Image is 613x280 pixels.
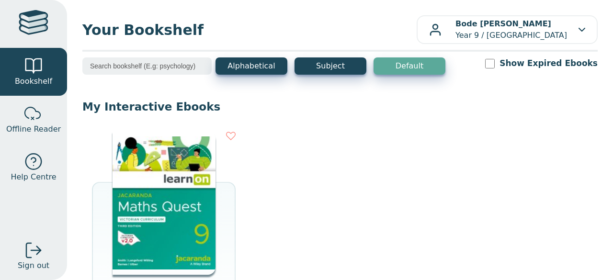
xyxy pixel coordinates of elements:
p: My Interactive Ebooks [82,100,598,114]
span: Help Centre [11,171,56,183]
img: d8ec4081-4f6c-4da7-a9b0-af0f6a6d5f93.jpg [113,131,216,275]
button: Subject [295,57,366,75]
p: Year 9 / [GEOGRAPHIC_DATA] [455,18,567,41]
span: Bookshelf [15,76,52,87]
button: Bode [PERSON_NAME]Year 9 / [GEOGRAPHIC_DATA] [417,15,598,44]
span: Offline Reader [6,123,61,135]
b: Bode [PERSON_NAME] [455,19,551,28]
label: Show Expired Ebooks [499,57,598,69]
span: Sign out [18,260,49,271]
span: Your Bookshelf [82,19,417,41]
button: Default [374,57,445,75]
button: Alphabetical [216,57,287,75]
input: Search bookshelf (E.g: psychology) [82,57,212,75]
